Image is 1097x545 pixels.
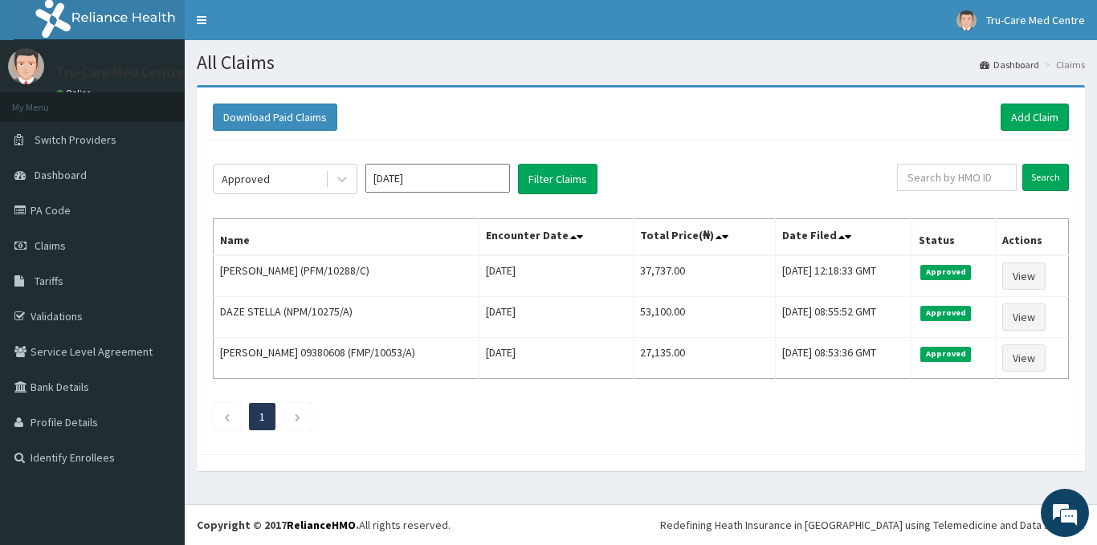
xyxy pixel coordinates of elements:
td: DAZE STELLA (NPM/10275/A) [214,297,479,338]
button: Download Paid Claims [213,104,337,131]
p: Tru-Care Med Centre [56,65,185,79]
th: Date Filed [775,219,912,256]
a: View [1002,262,1046,290]
input: Select Month and Year [365,164,510,193]
td: [DATE] 08:53:36 GMT [775,338,912,379]
span: Switch Providers [35,132,116,147]
td: [DATE] [479,338,633,379]
input: Search [1022,164,1069,191]
th: Name [214,219,479,256]
td: [DATE] 12:18:33 GMT [775,255,912,297]
a: Dashboard [980,58,1039,71]
td: [DATE] [479,297,633,338]
div: Redefining Heath Insurance in [GEOGRAPHIC_DATA] using Telemedicine and Data Science! [660,517,1085,533]
span: Tru-Care Med Centre [986,13,1085,27]
span: Approved [920,306,971,320]
th: Total Price(₦) [633,219,775,256]
a: View [1002,344,1046,372]
span: Tariffs [35,274,63,288]
strong: Copyright © 2017 . [197,518,359,532]
td: [PERSON_NAME] (PFM/10288/C) [214,255,479,297]
footer: All rights reserved. [185,504,1097,545]
td: 27,135.00 [633,338,775,379]
span: Approved [920,265,971,279]
li: Claims [1041,58,1085,71]
a: Add Claim [1001,104,1069,131]
th: Status [912,219,996,256]
button: Filter Claims [518,164,597,194]
img: User Image [8,48,44,84]
a: Online [56,87,95,99]
a: Next page [294,409,301,424]
a: RelianceHMO [287,518,356,532]
td: [PERSON_NAME] 09380608 (FMP/10053/A) [214,338,479,379]
span: Dashboard [35,168,87,182]
a: View [1002,303,1046,331]
td: 37,737.00 [633,255,775,297]
a: Previous page [223,409,230,424]
input: Search by HMO ID [897,164,1017,191]
span: Approved [920,347,971,361]
a: Page 1 is your current page [259,409,265,424]
span: Claims [35,238,66,253]
th: Actions [996,219,1069,256]
td: 53,100.00 [633,297,775,338]
img: User Image [956,10,977,31]
td: [DATE] [479,255,633,297]
th: Encounter Date [479,219,633,256]
div: Approved [222,171,270,187]
td: [DATE] 08:55:52 GMT [775,297,912,338]
h1: All Claims [197,52,1085,73]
